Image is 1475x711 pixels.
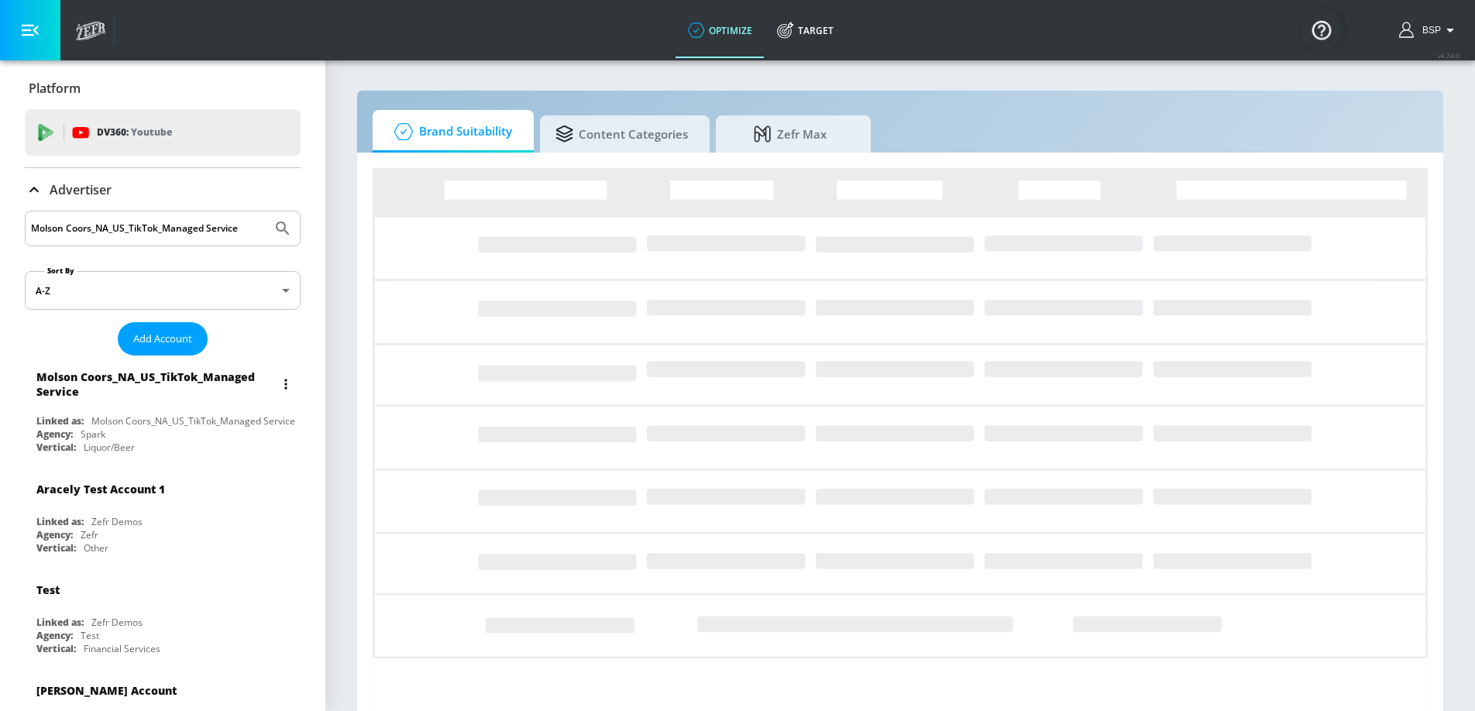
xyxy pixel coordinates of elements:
[1416,25,1441,36] span: login as: bsp_linking@zefr.com
[25,168,301,211] div: Advertiser
[91,515,143,528] div: Zefr Demos
[36,616,84,629] div: Linked as:
[266,211,300,246] button: Submit Search
[676,2,765,58] a: optimize
[36,582,60,597] div: Test
[36,369,275,399] div: Molson Coors_NA_US_TikTok_Managed Service
[84,541,108,555] div: Other
[44,266,77,276] label: Sort By
[1399,21,1460,39] button: BSP
[36,414,84,428] div: Linked as:
[84,441,135,454] div: Liquor/Beer
[25,571,301,659] div: TestLinked as:Zefr DemosAgency:TestVertical:Financial Services
[25,362,301,458] div: Molson Coors_NA_US_TikTok_Managed ServiceLinked as:Molson Coors_NA_US_TikTok_Managed ServiceAgenc...
[118,322,208,355] button: Add Account
[97,124,172,141] p: DV360:
[25,67,301,110] div: Platform
[36,482,165,496] div: Aracely Test Account 1
[81,629,99,642] div: Test
[131,124,172,140] p: Youtube
[36,683,177,698] div: [PERSON_NAME] Account
[25,470,301,558] div: Aracely Test Account 1Linked as:Zefr DemosAgency:ZefrVertical:Other
[133,330,192,348] span: Add Account
[36,541,76,555] div: Vertical:
[81,528,98,541] div: Zefr
[29,80,81,97] p: Platform
[36,515,84,528] div: Linked as:
[36,528,73,541] div: Agency:
[50,181,112,198] p: Advertiser
[36,629,73,642] div: Agency:
[31,218,266,239] input: Search by name
[388,113,512,150] span: Brand Suitability
[36,428,73,441] div: Agency:
[765,2,846,58] a: Target
[36,441,76,454] div: Vertical:
[555,115,688,153] span: Content Categories
[1300,8,1343,51] button: Open Resource Center
[81,428,105,441] div: Spark
[731,115,849,153] span: Zefr Max
[25,109,301,156] div: DV360: Youtube
[91,616,143,629] div: Zefr Demos
[25,271,301,310] div: A-Z
[91,414,295,428] div: Molson Coors_NA_US_TikTok_Managed Service
[1438,51,1460,60] span: v 4.24.0
[36,642,76,655] div: Vertical:
[84,642,160,655] div: Financial Services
